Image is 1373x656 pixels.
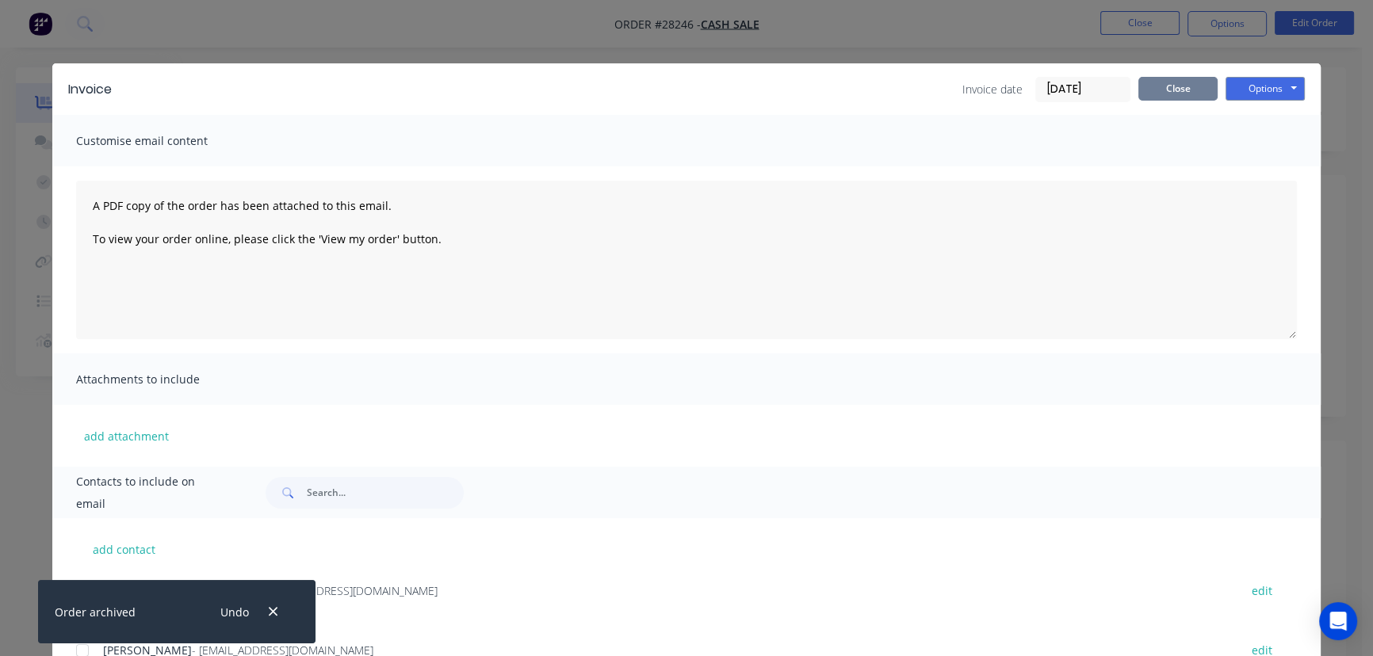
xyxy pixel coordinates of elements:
button: add contact [76,537,171,561]
span: Customise email content [76,130,251,152]
span: Attachments to include [76,368,251,391]
input: Search... [307,477,464,509]
span: Invoice date [962,81,1023,97]
button: edit [1242,580,1282,601]
button: Undo [212,601,257,623]
span: Contacts to include on email [76,471,226,515]
div: Order archived [55,604,136,620]
textarea: A PDF copy of the order has been attached to this email. To view your order online, please click ... [76,181,1297,339]
button: add attachment [76,424,177,448]
span: - [EMAIL_ADDRESS][DOMAIN_NAME] [256,583,438,598]
div: Invoice [68,80,112,99]
button: Close [1138,77,1218,101]
div: Open Intercom Messenger [1319,602,1357,640]
button: Options [1226,77,1305,101]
